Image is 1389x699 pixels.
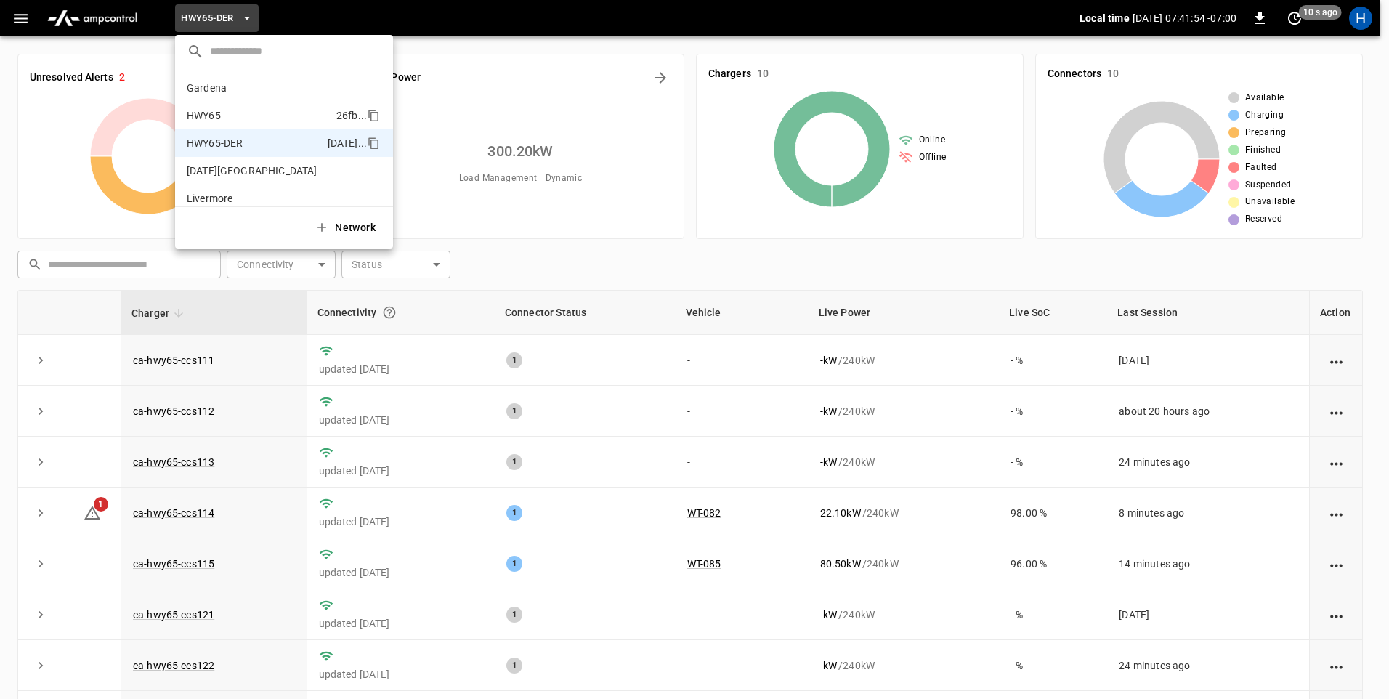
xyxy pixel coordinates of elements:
div: copy [366,107,382,124]
p: HWY65-DER [187,136,322,150]
button: Network [306,213,387,243]
p: [DATE][GEOGRAPHIC_DATA] [187,163,330,178]
p: Gardena [187,81,329,95]
p: Livermore [187,191,331,206]
div: copy [366,134,382,152]
p: HWY65 [187,108,331,123]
